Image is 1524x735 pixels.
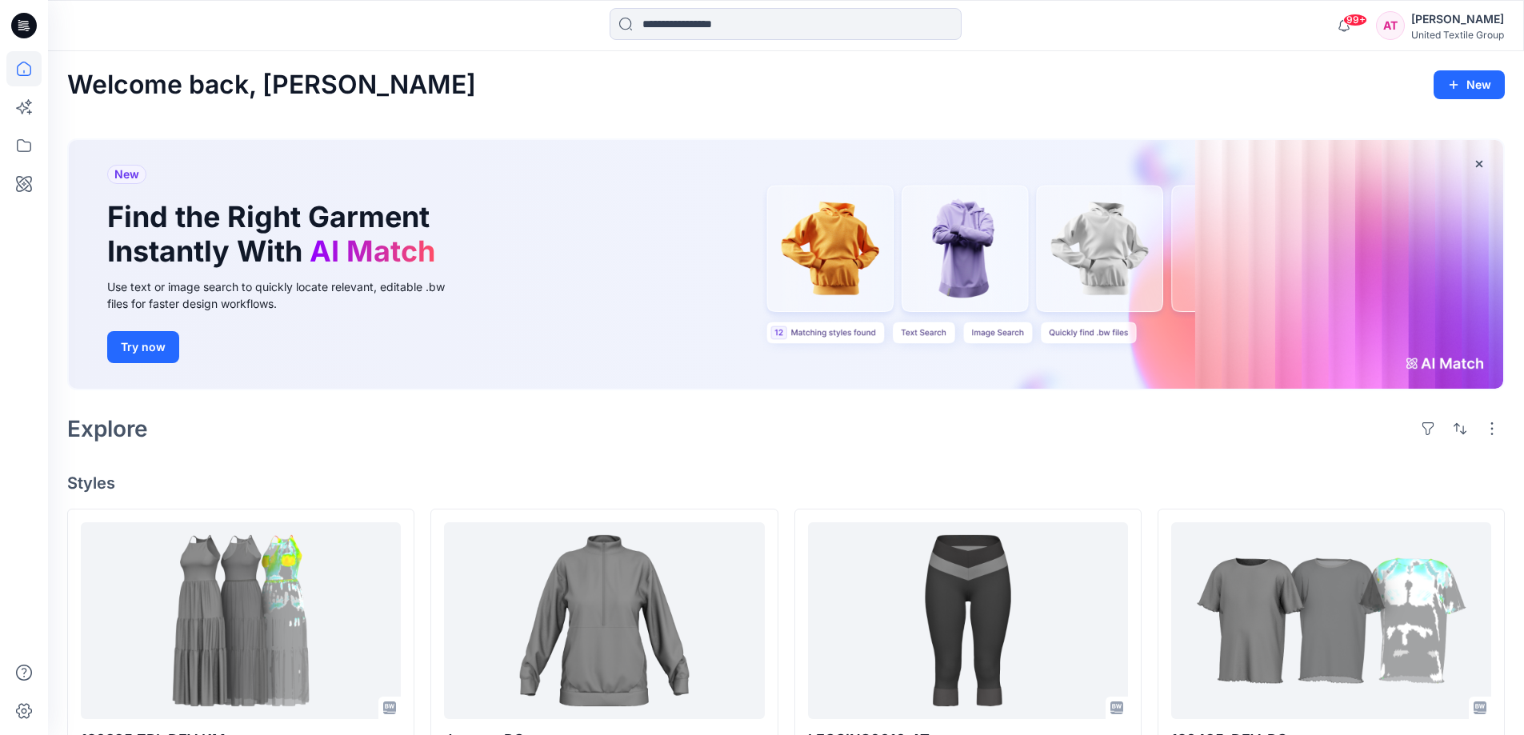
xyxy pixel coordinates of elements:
[81,522,401,720] a: 120385 ZPL DEV KM
[107,278,467,312] div: Use text or image search to quickly locate relevant, editable .bw files for faster design workflows.
[310,234,435,269] span: AI Match
[444,522,764,720] a: Jumper_RG
[1376,11,1405,40] div: AT
[107,331,179,363] button: Try now
[114,165,139,184] span: New
[1411,29,1504,41] div: United Textile Group
[1411,10,1504,29] div: [PERSON_NAME]
[1343,14,1367,26] span: 99+
[1171,522,1491,720] a: 120485_DEV_RG
[1434,70,1505,99] button: New
[107,200,443,269] h1: Find the Right Garment Instantly With
[67,70,476,100] h2: Welcome back, [PERSON_NAME]
[67,416,148,441] h2: Explore
[67,473,1505,493] h4: Styles
[808,522,1128,720] a: LEGGINS0610-AT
